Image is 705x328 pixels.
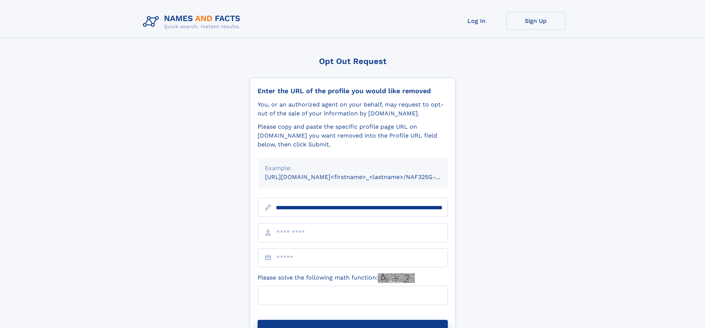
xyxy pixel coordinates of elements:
[258,122,448,149] div: Please copy and paste the specific profile page URL on [DOMAIN_NAME] you want removed into the Pr...
[258,87,448,95] div: Enter the URL of the profile you would like removed
[265,164,440,173] div: Example:
[258,273,415,283] label: Please solve the following math function:
[140,12,246,32] img: Logo Names and Facts
[250,57,456,66] div: Opt Out Request
[265,173,462,180] small: [URL][DOMAIN_NAME]<firstname>_<lastname>/NAF325G-xxxxxxxx
[506,12,565,30] a: Sign Up
[258,100,448,118] div: You, or an authorized agent on your behalf, may request to opt-out of the sale of your informatio...
[447,12,506,30] a: Log In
